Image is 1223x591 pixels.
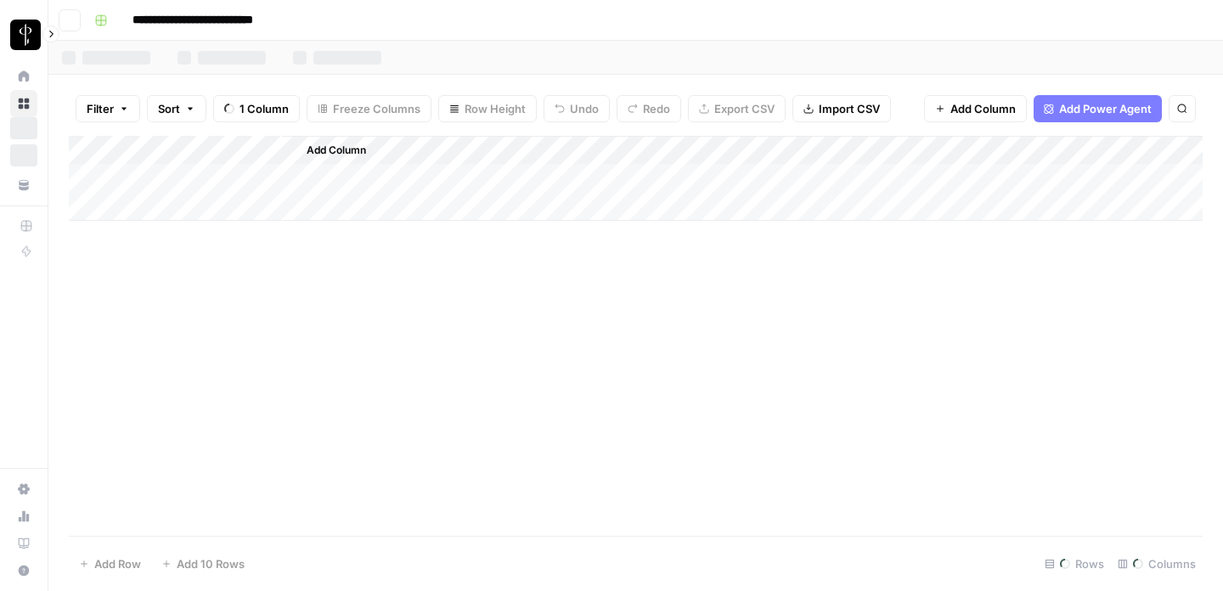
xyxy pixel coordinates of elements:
[10,90,37,117] a: Browse
[213,95,300,122] button: 1 Column
[617,95,681,122] button: Redo
[69,550,151,577] button: Add Row
[950,100,1016,117] span: Add Column
[10,476,37,503] a: Settings
[87,100,114,117] span: Filter
[1038,550,1111,577] div: Rows
[792,95,891,122] button: Import CSV
[924,95,1027,122] button: Add Column
[714,100,775,117] span: Export CSV
[10,14,37,56] button: Workspace: LP Production Workloads
[438,95,537,122] button: Row Height
[333,100,420,117] span: Freeze Columns
[10,20,41,50] img: LP Production Workloads Logo
[147,95,206,122] button: Sort
[465,100,526,117] span: Row Height
[688,95,786,122] button: Export CSV
[10,63,37,90] a: Home
[1059,100,1152,117] span: Add Power Agent
[151,550,255,577] button: Add 10 Rows
[1034,95,1162,122] button: Add Power Agent
[10,530,37,557] a: Learning Hub
[285,139,373,161] button: Add Column
[177,555,245,572] span: Add 10 Rows
[158,100,180,117] span: Sort
[307,143,366,158] span: Add Column
[570,100,599,117] span: Undo
[94,555,141,572] span: Add Row
[10,503,37,530] a: Usage
[819,100,880,117] span: Import CSV
[307,95,431,122] button: Freeze Columns
[544,95,610,122] button: Undo
[76,95,140,122] button: Filter
[10,172,37,199] a: Your Data
[1111,550,1203,577] div: Columns
[240,100,289,117] span: 1 Column
[643,100,670,117] span: Redo
[10,557,37,584] button: Help + Support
